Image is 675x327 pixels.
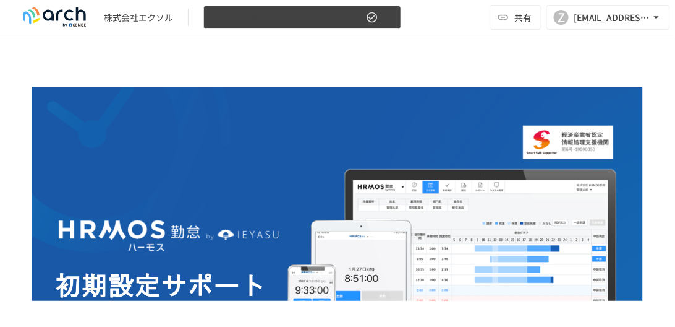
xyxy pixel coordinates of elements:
[211,10,363,25] span: 【[PERSON_NAME]/セールス担当】株式会社エクソル様_初期設定サポート
[574,10,650,25] div: [EMAIL_ADDRESS][DOMAIN_NAME]
[15,7,94,27] img: logo-default@2x-9cf2c760.svg
[203,6,401,30] button: 【[PERSON_NAME]/セールス担当】株式会社エクソル様_初期設定サポート
[104,11,173,24] div: 株式会社エクソル
[546,5,670,30] button: Z[EMAIL_ADDRESS][DOMAIN_NAME]
[490,5,541,30] button: 共有
[514,11,532,24] span: 共有
[554,10,569,25] div: Z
